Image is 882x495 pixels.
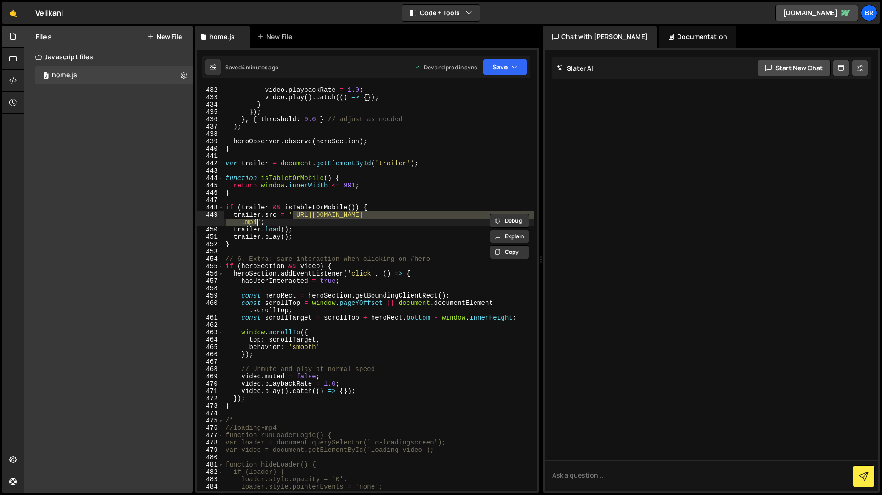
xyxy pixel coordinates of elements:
a: 🤙 [2,2,24,24]
div: 480 [197,454,224,461]
div: Velikani [35,7,63,18]
h2: Slater AI [557,64,594,73]
div: 449 [197,211,224,226]
h2: Files [35,32,52,42]
div: 473 [197,402,224,410]
div: home.js [52,71,77,79]
div: 474 [197,410,224,417]
div: 447 [197,197,224,204]
div: 442 [197,160,224,167]
div: 468 [197,366,224,373]
div: 461 [197,314,224,321]
div: 470 [197,380,224,388]
div: Dev and prod in sync [415,63,477,71]
div: 456 [197,270,224,277]
div: Chat with [PERSON_NAME] [543,26,657,48]
div: 481 [197,461,224,468]
div: 477 [197,432,224,439]
button: New File [147,33,182,40]
div: New File [257,32,296,41]
button: Code + Tools [402,5,480,21]
div: 450 [197,226,224,233]
div: 463 [197,329,224,336]
div: 448 [197,204,224,211]
div: 432 [197,86,224,94]
button: Start new chat [758,60,831,76]
div: 462 [197,321,224,329]
div: 451 [197,233,224,241]
div: 478 [197,439,224,446]
div: 446 [197,189,224,197]
div: 433 [197,94,224,101]
div: 457 [197,277,224,285]
div: 435 [197,108,224,116]
div: 460 [197,299,224,314]
button: Save [483,59,527,75]
div: 454 [197,255,224,263]
div: 452 [197,241,224,248]
div: 464 [197,336,224,343]
div: 4 minutes ago [242,63,278,71]
button: Copy [490,245,529,259]
div: home.js [209,32,235,41]
button: Debug [490,214,529,228]
div: 445 [197,182,224,189]
div: Documentation [659,26,736,48]
div: 476 [197,424,224,432]
div: 479 [197,446,224,454]
div: 15955/42633.js [35,66,193,84]
div: 439 [197,138,224,145]
a: [DOMAIN_NAME] [775,5,858,21]
div: 465 [197,343,224,351]
div: 434 [197,101,224,108]
div: Saved [225,63,278,71]
div: 453 [197,248,224,255]
div: 443 [197,167,224,174]
div: 459 [197,292,224,299]
div: 472 [197,395,224,402]
div: 444 [197,174,224,182]
div: 437 [197,123,224,130]
div: 467 [197,358,224,366]
div: 469 [197,373,224,380]
div: 482 [197,468,224,476]
div: 475 [197,417,224,424]
div: 455 [197,263,224,270]
div: 483 [197,476,224,483]
div: 440 [197,145,224,152]
div: 471 [197,388,224,395]
span: 0 [43,73,49,80]
a: Br [861,5,877,21]
div: 438 [197,130,224,138]
div: 466 [197,351,224,358]
button: Explain [490,230,529,243]
div: 441 [197,152,224,160]
div: 458 [197,285,224,292]
div: Javascript files [24,48,193,66]
div: 436 [197,116,224,123]
div: 484 [197,483,224,490]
